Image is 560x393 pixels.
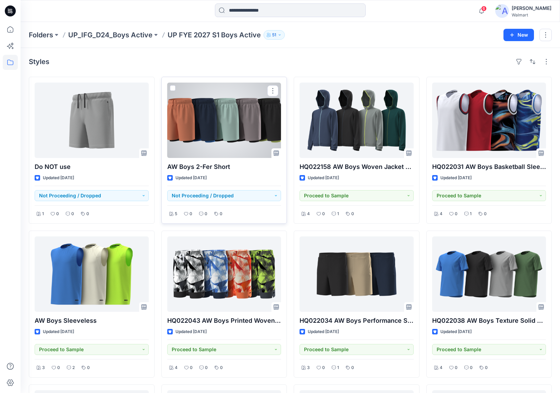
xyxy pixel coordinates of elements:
p: 0 [351,210,354,218]
p: 0 [470,364,473,371]
p: 1 [470,210,472,218]
a: HQ022031 AW Boys Basketball Sleeveless [432,83,546,158]
p: HQ022038 AW Boys Texture Solid Tee [432,316,546,326]
p: UP FYE 2027 S1 Boys Active [168,30,261,40]
a: AW Boys 2-Fer Short [167,83,281,158]
p: 0 [205,364,208,371]
p: AW Boys Sleeveless [35,316,149,326]
p: 2 [72,364,75,371]
p: 4 [307,210,310,218]
p: Updated [DATE] [175,328,207,335]
a: Folders [29,30,53,40]
p: 5 [175,210,177,218]
p: 0 [86,210,89,218]
p: 0 [56,210,59,218]
p: HQ022031 AW Boys Basketball Sleeveless [432,162,546,172]
a: HQ022043 AW Boys Printed Woven Shorts (LY Style in ASTM [167,236,281,312]
p: 1 [337,210,339,218]
p: 1 [337,364,339,371]
p: 0 [71,210,74,218]
p: 0 [57,364,60,371]
a: UP_IFG_D24_Boys Active [68,30,153,40]
p: 0 [190,364,193,371]
a: HQ022158 AW Boys Woven Jacket ASTM [300,83,414,158]
p: Updated [DATE] [308,328,339,335]
p: 4 [175,364,178,371]
p: 4 [440,364,442,371]
p: Updated [DATE] [43,328,74,335]
p: 0 [484,210,487,218]
p: Updated [DATE] [308,174,339,182]
div: [PERSON_NAME] [512,4,551,12]
h4: Styles [29,58,49,66]
a: HQ022034 AW Boys Performance Shorts [300,236,414,312]
p: 0 [455,364,458,371]
span: 6 [481,6,487,11]
p: HQ022158 AW Boys Woven Jacket ASTM [300,162,414,172]
img: avatar [495,4,509,18]
button: 51 [264,30,285,40]
p: 0 [190,210,192,218]
div: Walmart [512,12,551,17]
p: 0 [322,210,325,218]
p: Updated [DATE] [175,174,207,182]
p: 0 [322,364,325,371]
p: 0 [455,210,458,218]
p: Do NOT use [35,162,149,172]
p: 4 [440,210,442,218]
a: AW Boys Sleeveless [35,236,149,312]
p: 0 [87,364,90,371]
p: 1 [42,210,44,218]
p: 0 [351,364,354,371]
p: 0 [485,364,488,371]
p: 0 [205,210,207,218]
p: HQ022043 AW Boys Printed Woven Shorts (LY Style in ASTM [167,316,281,326]
a: HQ022038 AW Boys Texture Solid Tee [432,236,546,312]
p: 51 [272,31,276,39]
p: Updated [DATE] [440,328,472,335]
p: 3 [42,364,45,371]
p: 0 [220,210,222,218]
p: 0 [220,364,223,371]
p: AW Boys 2-Fer Short [167,162,281,172]
a: Do NOT use [35,83,149,158]
p: Updated [DATE] [440,174,472,182]
button: New [503,29,534,41]
p: 3 [307,364,310,371]
p: Updated [DATE] [43,174,74,182]
p: HQ022034 AW Boys Performance Shorts [300,316,414,326]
